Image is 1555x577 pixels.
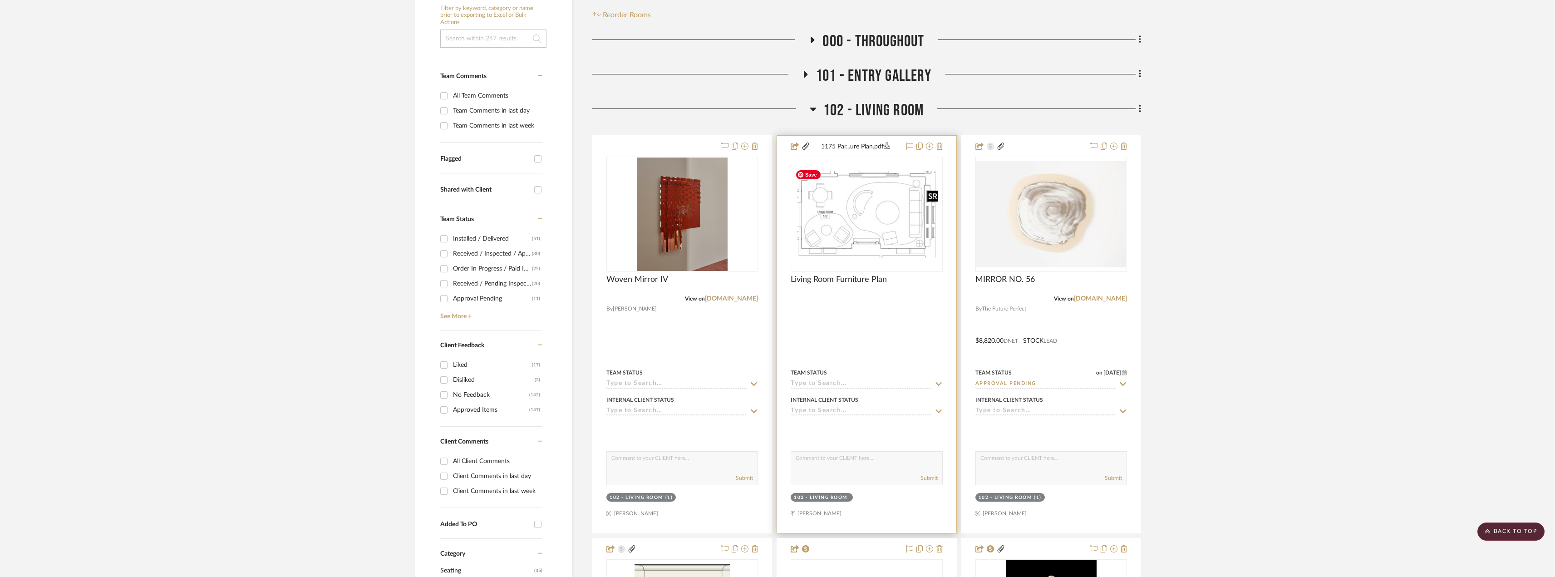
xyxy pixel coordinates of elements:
[440,155,530,163] div: Flagged
[791,396,858,404] div: Internal Client Status
[975,380,1116,389] input: Type to Search…
[810,141,900,152] button: 1175 Par...ure Plan.pdf
[975,369,1012,377] div: Team Status
[453,358,532,372] div: Liked
[823,101,924,120] span: 102 - LIVING ROOM
[606,369,643,377] div: Team Status
[453,89,540,103] div: All Team Comments
[529,403,540,417] div: (147)
[606,396,674,404] div: Internal Client Status
[975,275,1035,285] span: MIRROR NO. 56
[979,494,1032,501] div: 102 - LIVING ROOM
[705,296,758,302] a: [DOMAIN_NAME]
[592,10,651,20] button: Reorder Rooms
[532,261,540,276] div: (25)
[453,484,540,498] div: Client Comments in last week
[975,305,982,313] span: By
[440,30,546,48] input: Search within 247 results
[685,296,705,301] span: View on
[613,305,657,313] span: [PERSON_NAME]
[535,373,540,387] div: (3)
[816,66,931,86] span: 101 - ENTRY GALLERY
[791,380,931,389] input: Type to Search…
[606,275,668,285] span: Woven Mirror IV
[665,494,673,501] div: (1)
[791,369,827,377] div: Team Status
[920,474,938,482] button: Submit
[792,166,941,262] img: Living Room Furniture Plan
[794,494,847,501] div: 102 - LIVING ROOM
[1102,370,1122,376] span: [DATE]
[440,5,546,26] h6: Filter by keyword, category or name prior to exporting to Excel or Bulk Actions
[975,396,1043,404] div: Internal Client Status
[532,358,540,372] div: (17)
[1477,523,1545,541] scroll-to-top-button: BACK TO TOP
[822,32,924,51] span: 000 - THROUGHOUT
[976,161,1126,267] img: MIRROR NO. 56
[453,276,532,291] div: Received / Pending Inspection
[453,291,532,306] div: Approval Pending
[975,407,1116,416] input: Type to Search…
[606,407,747,416] input: Type to Search…
[1096,370,1102,375] span: on
[440,521,530,528] div: Added To PO
[610,494,663,501] div: 102 - LIVING ROOM
[453,247,532,261] div: Received / Inspected / Approved
[532,276,540,291] div: (20)
[606,380,747,389] input: Type to Search…
[1034,494,1042,501] div: (1)
[637,158,728,271] img: Woven Mirror IV
[1105,474,1122,482] button: Submit
[440,73,487,79] span: Team Comments
[982,305,1026,313] span: The Future Perfect
[453,118,540,133] div: Team Comments in last week
[529,388,540,402] div: (142)
[532,247,540,261] div: (30)
[736,474,753,482] button: Submit
[603,10,651,20] span: Reorder Rooms
[440,550,465,558] span: Category
[453,373,535,387] div: Disliked
[453,454,540,469] div: All Client Comments
[1074,296,1127,302] a: [DOMAIN_NAME]
[791,157,942,271] div: 0
[606,305,613,313] span: By
[453,104,540,118] div: Team Comments in last day
[440,216,474,222] span: Team Status
[453,403,529,417] div: Approved Items
[453,388,529,402] div: No Feedback
[440,439,488,445] span: Client Comments
[453,261,532,276] div: Order In Progress / Paid In Full w/ Freight, No Balance due
[796,170,821,179] span: Save
[1054,296,1074,301] span: View on
[532,291,540,306] div: (11)
[453,232,532,246] div: Installed / Delivered
[438,306,542,321] a: See More +
[791,407,931,416] input: Type to Search…
[453,469,540,483] div: Client Comments in last day
[532,232,540,246] div: (51)
[791,275,887,285] span: Living Room Furniture Plan
[440,186,530,194] div: Shared with Client
[440,342,484,349] span: Client Feedback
